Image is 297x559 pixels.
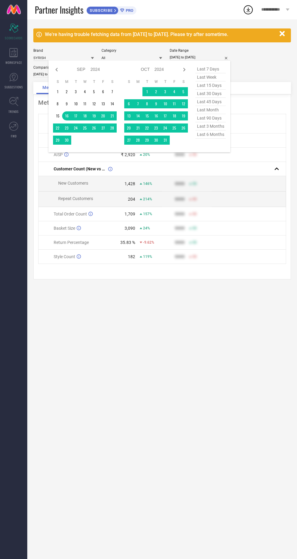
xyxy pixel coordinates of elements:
td: Tue Sep 17 2024 [71,111,80,120]
th: Tuesday [71,79,80,84]
td: Mon Oct 14 2024 [133,111,142,120]
span: 50 [192,240,197,245]
td: Wed Oct 30 2024 [152,136,161,145]
td: Sat Sep 21 2024 [108,111,117,120]
td: Wed Sep 04 2024 [80,87,89,96]
span: last 45 days [195,98,226,106]
span: Customer Count (New vs Repeat) [54,166,107,171]
td: Sat Oct 26 2024 [179,123,188,133]
td: Thu Sep 05 2024 [89,87,98,96]
span: 146% [143,182,152,186]
td: Thu Sep 19 2024 [89,111,98,120]
span: 214% [143,197,152,201]
td: Mon Sep 23 2024 [62,123,71,133]
td: Mon Sep 09 2024 [62,99,71,108]
td: Thu Sep 26 2024 [89,123,98,133]
td: Fri Oct 25 2024 [170,123,179,133]
div: 1,709 [125,212,135,216]
span: Metrics [42,85,59,90]
td: Thu Oct 10 2024 [161,99,170,108]
span: Partner Insights [35,4,83,16]
td: Thu Sep 12 2024 [89,99,98,108]
td: Fri Oct 11 2024 [170,99,179,108]
div: Category [102,48,162,53]
span: SUBSCRIBE [87,8,114,13]
td: Mon Oct 21 2024 [133,123,142,133]
span: New Customers [58,181,88,186]
div: Comparison Period [33,65,94,70]
span: SUGGESTIONS [5,85,23,89]
input: Select comparison period [33,71,94,77]
td: Wed Sep 25 2024 [80,123,89,133]
span: last 15 days [195,81,226,90]
td: Wed Oct 02 2024 [152,87,161,96]
span: Basket Size [54,226,75,231]
td: Mon Oct 28 2024 [133,136,142,145]
div: 9999 [175,181,185,186]
span: 24% [143,226,150,230]
td: Fri Sep 27 2024 [98,123,108,133]
span: FWD [11,134,17,138]
span: Total Order Count [54,212,87,216]
td: Sun Sep 29 2024 [53,136,62,145]
td: Sat Sep 14 2024 [108,99,117,108]
span: SCORECARDS [5,36,23,40]
div: 35.83 % [120,240,135,245]
a: SUBSCRIBEPRO [86,5,136,15]
th: Wednesday [152,79,161,84]
div: 204 [128,197,135,202]
span: last week [195,73,226,81]
span: last 6 months [195,130,226,139]
span: 50 [192,255,197,259]
div: 9999 [175,240,185,245]
td: Sun Oct 20 2024 [124,123,133,133]
div: Metrics [38,99,286,106]
div: Previous month [53,66,60,73]
div: Open download list [243,4,254,15]
div: 9999 [175,212,185,216]
span: last 3 months [195,122,226,130]
span: Return Percentage [54,240,89,245]
th: Wednesday [80,79,89,84]
span: 20% [143,153,150,157]
td: Sat Oct 12 2024 [179,99,188,108]
td: Sun Oct 27 2024 [124,136,133,145]
span: 50 [192,182,197,186]
span: -9.62% [143,240,154,245]
td: Fri Sep 13 2024 [98,99,108,108]
td: Tue Sep 10 2024 [71,99,80,108]
div: Next month [181,66,188,73]
td: Sun Oct 13 2024 [124,111,133,120]
span: Style Count [54,254,75,259]
td: Tue Sep 24 2024 [71,123,80,133]
td: Mon Oct 07 2024 [133,99,142,108]
td: Sun Sep 08 2024 [53,99,62,108]
td: Thu Oct 24 2024 [161,123,170,133]
th: Thursday [161,79,170,84]
td: Fri Oct 18 2024 [170,111,179,120]
span: 50 [192,153,197,157]
th: Monday [62,79,71,84]
span: WORKSPACE [5,60,22,65]
span: 157% [143,212,152,216]
td: Sun Sep 01 2024 [53,87,62,96]
td: Tue Oct 29 2024 [142,136,152,145]
th: Monday [133,79,142,84]
td: Tue Oct 15 2024 [142,111,152,120]
td: Wed Sep 18 2024 [80,111,89,120]
td: Sat Oct 19 2024 [179,111,188,120]
td: Sat Sep 28 2024 [108,123,117,133]
td: Thu Oct 31 2024 [161,136,170,145]
th: Saturday [108,79,117,84]
th: Saturday [179,79,188,84]
div: 3,090 [125,226,135,231]
div: 9999 [175,254,185,259]
div: 1,428 [125,181,135,186]
td: Wed Oct 23 2024 [152,123,161,133]
th: Sunday [53,79,62,84]
span: AISP [54,152,63,157]
td: Fri Oct 04 2024 [170,87,179,96]
td: Tue Oct 01 2024 [142,87,152,96]
td: Mon Sep 30 2024 [62,136,71,145]
td: Thu Oct 03 2024 [161,87,170,96]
